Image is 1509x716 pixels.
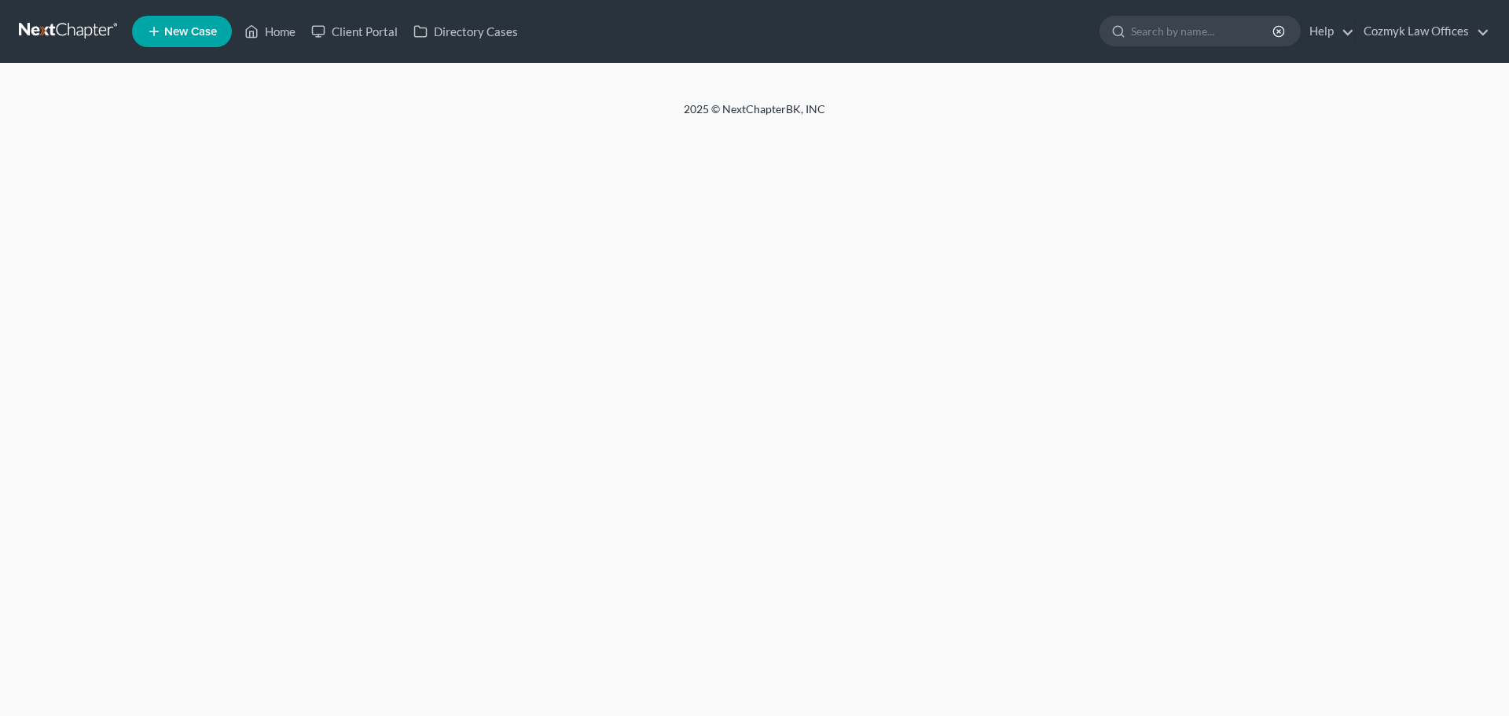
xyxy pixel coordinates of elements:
span: New Case [164,26,217,38]
div: 2025 © NextChapterBK, INC [307,101,1202,130]
a: Home [237,17,303,46]
a: Directory Cases [406,17,526,46]
a: Help [1302,17,1354,46]
a: Cozmyk Law Offices [1356,17,1489,46]
a: Client Portal [303,17,406,46]
input: Search by name... [1131,17,1275,46]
